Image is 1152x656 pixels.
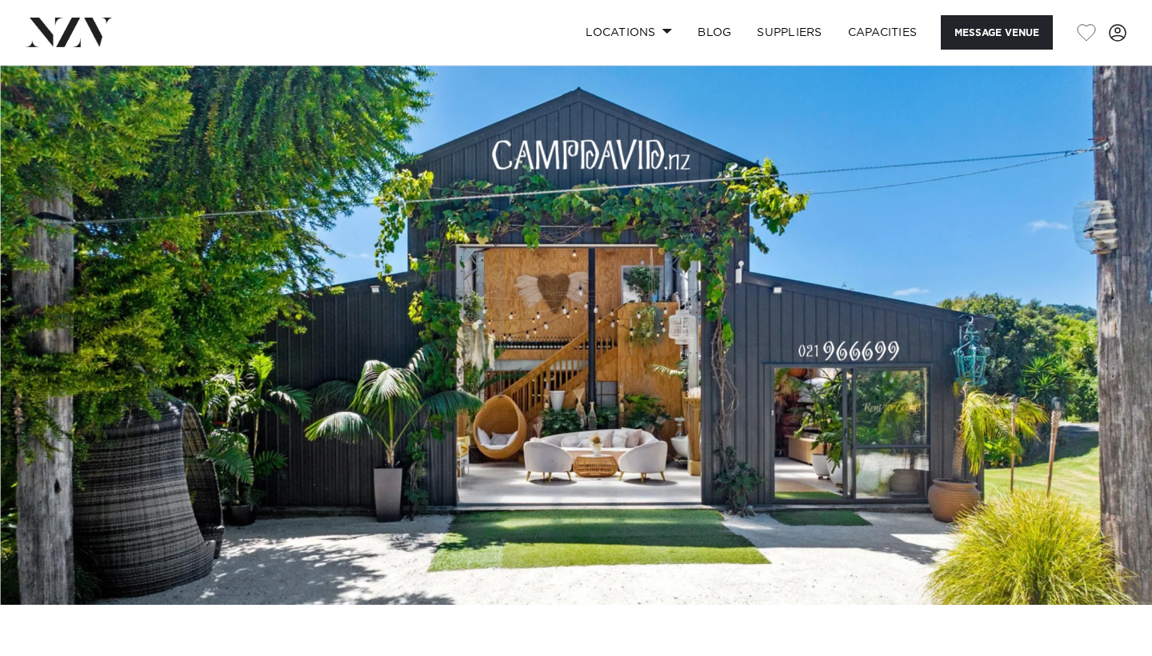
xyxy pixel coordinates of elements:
[835,15,930,50] a: Capacities
[26,18,113,46] img: nzv-logo.png
[941,15,1053,50] button: Message Venue
[744,15,834,50] a: SUPPLIERS
[685,15,744,50] a: BLOG
[573,15,685,50] a: Locations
